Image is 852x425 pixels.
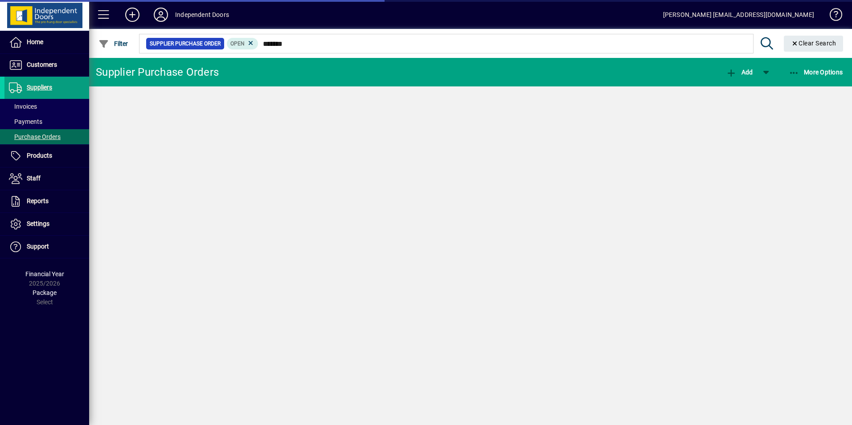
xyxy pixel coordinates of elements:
[9,133,61,140] span: Purchase Orders
[27,175,41,182] span: Staff
[4,236,89,258] a: Support
[4,145,89,167] a: Products
[27,243,49,250] span: Support
[27,61,57,68] span: Customers
[175,8,229,22] div: Independent Doors
[25,270,64,278] span: Financial Year
[96,65,219,79] div: Supplier Purchase Orders
[227,38,258,49] mat-chip: Completion Status: Open
[147,7,175,23] button: Profile
[4,168,89,190] a: Staff
[784,36,844,52] button: Clear
[791,40,836,47] span: Clear Search
[4,54,89,76] a: Customers
[4,213,89,235] a: Settings
[27,220,49,227] span: Settings
[786,64,845,80] button: More Options
[4,31,89,53] a: Home
[27,152,52,159] span: Products
[230,41,245,47] span: Open
[98,40,128,47] span: Filter
[150,39,221,48] span: Supplier Purchase Order
[823,2,841,31] a: Knowledge Base
[789,69,843,76] span: More Options
[663,8,814,22] div: [PERSON_NAME] [EMAIL_ADDRESS][DOMAIN_NAME]
[33,289,57,296] span: Package
[726,69,753,76] span: Add
[4,129,89,144] a: Purchase Orders
[9,118,42,125] span: Payments
[27,197,49,204] span: Reports
[9,103,37,110] span: Invoices
[27,38,43,45] span: Home
[96,36,131,52] button: Filter
[4,99,89,114] a: Invoices
[4,190,89,212] a: Reports
[4,114,89,129] a: Payments
[724,64,755,80] button: Add
[27,84,52,91] span: Suppliers
[118,7,147,23] button: Add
